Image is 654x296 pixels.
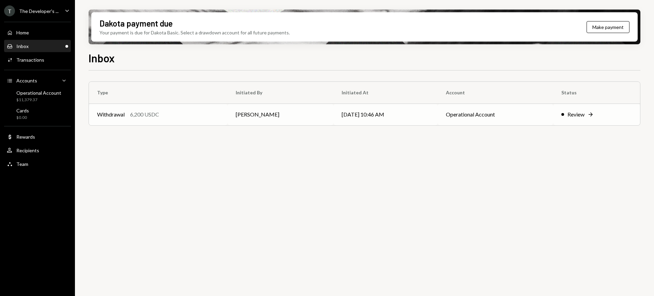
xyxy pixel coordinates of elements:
[130,110,159,119] div: 6,200 USDC
[4,5,15,16] div: T
[438,104,554,125] td: Operational Account
[19,8,59,14] div: The Developer's ...
[16,147,39,153] div: Recipients
[16,78,37,83] div: Accounts
[16,57,44,63] div: Transactions
[4,130,71,143] a: Rewards
[4,158,71,170] a: Team
[4,53,71,66] a: Transactions
[16,161,28,167] div: Team
[97,110,125,119] div: Withdrawal
[333,104,438,125] td: [DATE] 10:46 AM
[333,82,438,104] th: Initiated At
[16,97,61,103] div: $11,379.37
[4,26,71,38] a: Home
[228,104,333,125] td: [PERSON_NAME]
[89,82,228,104] th: Type
[16,134,35,140] div: Rewards
[16,115,29,121] div: $0.00
[99,18,173,29] div: Dakota payment due
[16,30,29,35] div: Home
[4,40,71,52] a: Inbox
[4,144,71,156] a: Recipients
[89,51,115,65] h1: Inbox
[16,43,29,49] div: Inbox
[553,82,640,104] th: Status
[16,108,29,113] div: Cards
[99,29,290,36] div: Your payment is due for Dakota Basic. Select a drawdown account for all future payments.
[4,106,71,122] a: Cards$0.00
[567,110,585,119] div: Review
[438,82,554,104] th: Account
[4,74,71,87] a: Accounts
[587,21,629,33] button: Make payment
[228,82,333,104] th: Initiated By
[16,90,61,96] div: Operational Account
[4,88,71,104] a: Operational Account$11,379.37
